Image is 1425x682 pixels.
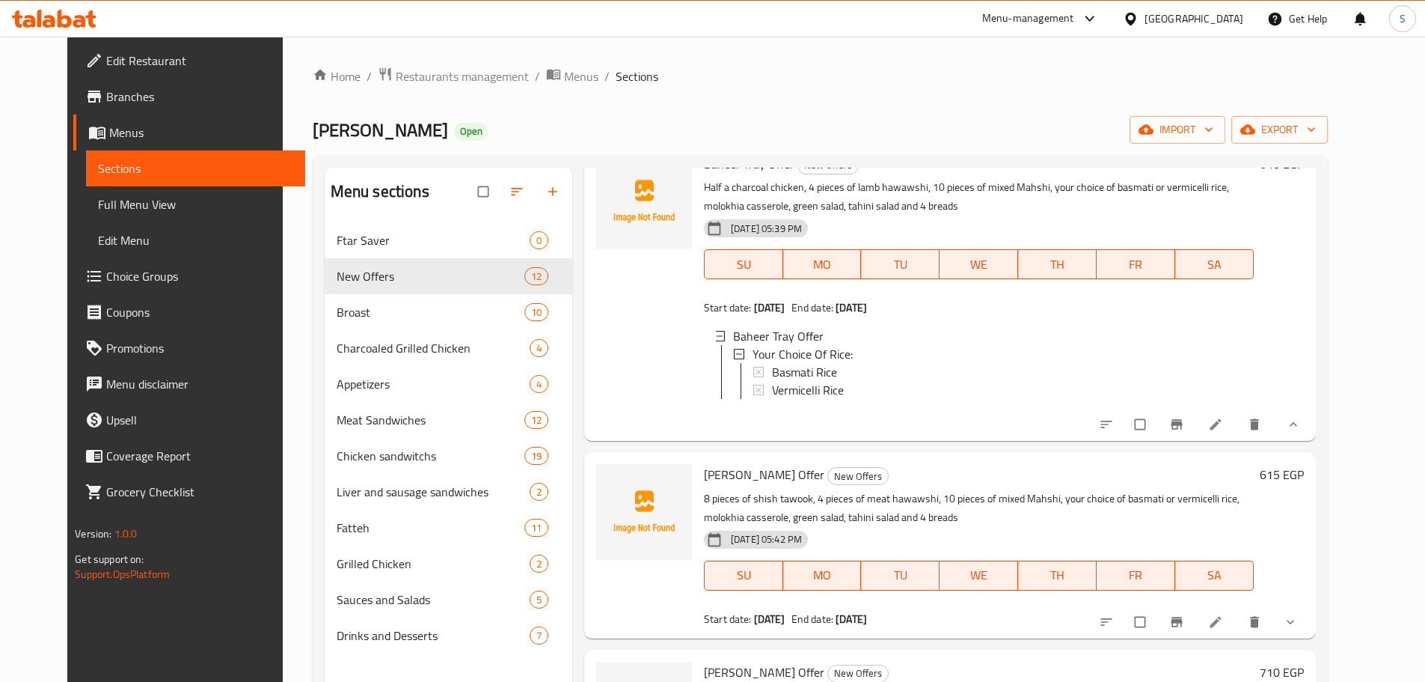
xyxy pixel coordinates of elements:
[313,113,448,147] span: [PERSON_NAME]
[725,532,808,546] span: [DATE] 05:42 PM
[827,467,889,485] div: New Offers
[325,294,572,330] div: Broast10
[73,330,305,366] a: Promotions
[940,249,1018,279] button: WE
[325,216,572,660] nav: Menu sections
[337,555,530,573] span: Grilled Chicken
[500,175,536,208] span: Sort sections
[530,341,548,356] span: 4
[86,186,305,222] a: Full Menu View
[469,177,500,206] span: Select all sections
[711,564,777,586] span: SU
[836,298,867,317] b: [DATE]
[325,258,572,294] div: New Offers12
[106,52,293,70] span: Edit Restaurant
[1260,153,1304,174] h6: 640 EGP
[1238,408,1274,441] button: delete
[946,564,1012,586] span: WE
[337,627,530,645] span: Drinks and Desserts
[530,339,548,357] div: items
[1090,408,1126,441] button: sort-choices
[98,195,293,213] span: Full Menu View
[1126,410,1157,439] span: Select to update
[704,463,824,486] span: [PERSON_NAME] Offer
[1144,10,1243,27] div: [GEOGRAPHIC_DATA]
[73,43,305,79] a: Edit Restaurant
[604,67,610,85] li: /
[530,377,548,392] span: 4
[530,555,548,573] div: items
[704,609,752,629] span: Start date:
[1090,606,1126,639] button: sort-choices
[1160,606,1196,639] button: Branch-specific-item
[524,267,548,285] div: items
[1024,564,1091,586] span: TH
[1175,561,1254,591] button: SA
[86,222,305,258] a: Edit Menu
[313,67,361,85] a: Home
[783,249,862,279] button: MO
[325,510,572,546] div: Fatteh11
[772,363,837,381] span: Basmati Rice
[1175,249,1254,279] button: SA
[1208,615,1226,630] a: Edit menu item
[106,267,293,285] span: Choice Groups
[106,447,293,465] span: Coverage Report
[98,159,293,177] span: Sections
[337,303,524,321] span: Broast
[1130,116,1225,144] button: import
[106,303,293,321] span: Coupons
[596,464,692,560] img: Samir Tray Offer
[1097,561,1175,591] button: FR
[1286,417,1301,432] svg: Show Choices
[454,125,488,138] span: Open
[1141,121,1213,139] span: import
[325,222,572,258] div: Ftar Saver0
[73,79,305,115] a: Branches
[86,150,305,186] a: Sections
[711,254,777,275] span: SU
[704,561,783,591] button: SU
[546,67,598,86] a: Menus
[772,381,844,399] span: Vermicelli Rice
[1274,606,1310,639] button: show more
[73,258,305,294] a: Choice Groups
[596,153,692,249] img: Baheer Tray Offer
[733,327,824,345] span: Baheer Tray Offer
[754,609,785,629] b: [DATE]
[1400,10,1406,27] span: S
[337,483,530,501] div: Liver and sausage sandwiches
[861,561,940,591] button: TU
[325,402,572,438] div: Meat Sandwiches12
[337,231,530,249] div: Ftar Saver
[525,305,548,320] span: 10
[524,303,548,321] div: items
[1097,249,1175,279] button: FR
[525,413,548,427] span: 12
[337,519,524,537] div: Fatteh
[73,366,305,402] a: Menu disclaimer
[524,519,548,537] div: items
[753,345,853,363] span: Your Choice Of Rice:
[867,254,934,275] span: TU
[73,474,305,510] a: Grocery Checklist
[828,665,888,682] span: New Offers
[940,561,1018,591] button: WE
[789,564,856,586] span: MO
[704,249,783,279] button: SU
[791,609,833,629] span: End date:
[861,249,940,279] button: TU
[530,627,548,645] div: items
[1260,464,1304,485] h6: 615 EGP
[791,298,833,317] span: End date:
[530,375,548,393] div: items
[337,591,530,609] span: Sauces and Salads
[337,267,524,285] div: New Offers
[530,483,548,501] div: items
[337,411,524,429] span: Meat Sandwiches
[704,298,752,317] span: Start date:
[106,339,293,357] span: Promotions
